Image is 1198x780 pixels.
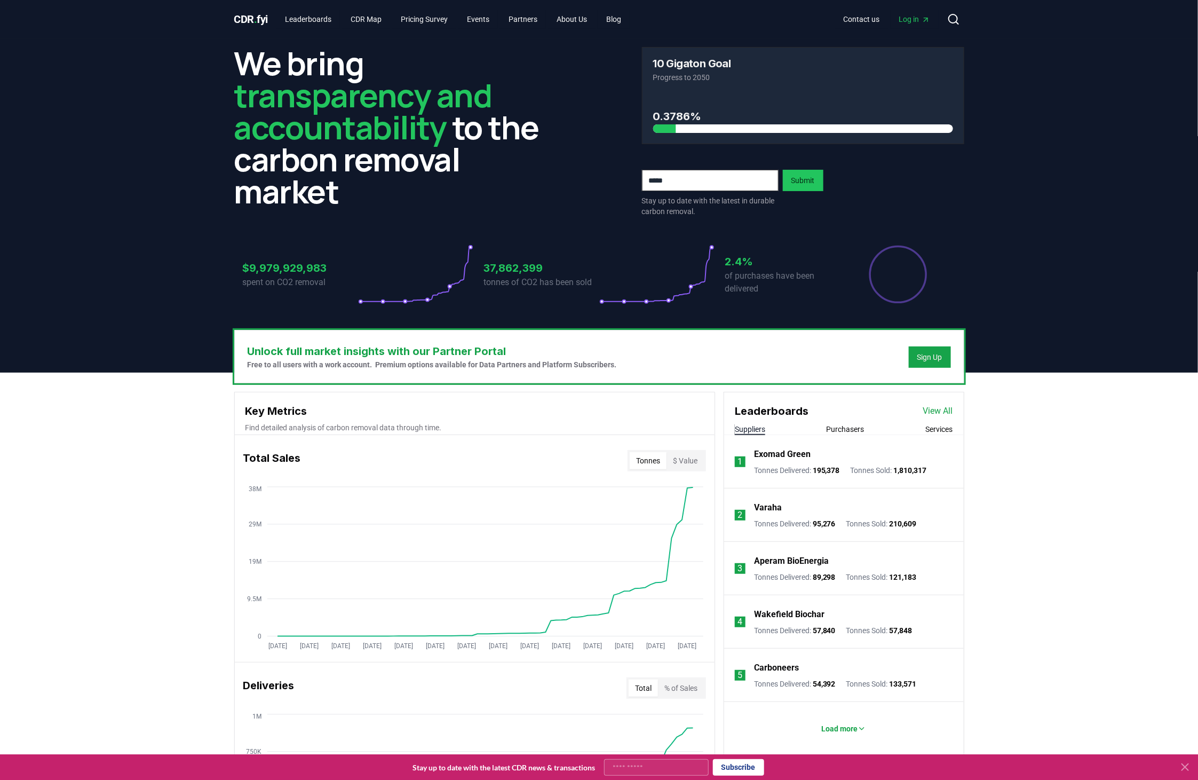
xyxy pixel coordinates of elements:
[813,466,840,475] span: 195,378
[909,346,951,368] button: Sign Up
[725,254,840,270] h3: 2.4%
[342,10,390,29] a: CDR Map
[735,424,765,435] button: Suppliers
[923,405,953,417] a: View All
[458,10,498,29] a: Events
[827,424,864,435] button: Purchasers
[234,12,268,27] a: CDR.fyi
[248,558,261,565] tspan: 19M
[891,10,939,29] a: Log in
[754,465,840,476] p: Tonnes Delivered :
[894,466,927,475] span: 1,810,317
[548,10,596,29] a: About Us
[754,679,836,689] p: Tonnes Delivered :
[234,13,268,26] span: CDR fyi
[754,661,799,674] a: Carboneers
[835,10,939,29] nav: Main
[598,10,630,29] a: Blog
[615,642,633,650] tspan: [DATE]
[754,625,836,636] p: Tonnes Delivered :
[868,245,928,304] div: Percentage of sales delivered
[247,595,261,603] tspan: 9.5M
[678,642,697,650] tspan: [DATE]
[917,352,942,363] a: Sign Up
[813,680,836,688] span: 54,392
[851,465,927,476] p: Tonnes Sold :
[754,608,824,621] a: Wakefield Biochar
[653,108,953,124] h3: 0.3786%
[899,14,930,25] span: Log in
[248,521,261,528] tspan: 29M
[234,47,557,207] h2: We bring to the carbon removal market
[552,642,570,650] tspan: [DATE]
[737,562,742,575] p: 3
[484,276,599,289] p: tonnes of CO2 has been sold
[754,501,782,514] a: Varaha
[813,718,875,739] button: Load more
[254,13,257,26] span: .
[846,572,917,582] p: Tonnes Sold :
[394,642,413,650] tspan: [DATE]
[243,276,358,289] p: spent on CO2 removal
[252,713,261,720] tspan: 1M
[276,10,630,29] nav: Main
[331,642,350,650] tspan: [DATE]
[813,573,836,581] span: 89,298
[500,10,546,29] a: Partners
[754,555,829,568] a: Aperam BioEnergia
[243,260,358,276] h3: $9,979,929,983
[629,680,658,697] button: Total
[245,748,261,755] tspan: 750K
[926,424,953,435] button: Services
[754,448,811,461] a: Exomad Green
[737,455,742,468] p: 1
[890,680,917,688] span: 133,571
[484,260,599,276] h3: 37,862,399
[835,10,888,29] a: Contact us
[457,642,476,650] tspan: [DATE]
[754,572,836,582] p: Tonnes Delivered :
[725,270,840,295] p: of purchases have been delivered
[276,10,340,29] a: Leaderboards
[737,669,742,682] p: 5
[646,642,665,650] tspan: [DATE]
[783,170,823,191] button: Submit
[667,452,704,469] button: $ Value
[243,450,301,471] h3: Total Sales
[890,573,917,581] span: 121,183
[813,519,836,528] span: 95,276
[630,452,667,469] button: Tonnes
[300,642,319,650] tspan: [DATE]
[846,625,913,636] p: Tonnes Sold :
[821,723,858,734] p: Load more
[243,677,295,699] h3: Deliveries
[248,485,261,493] tspan: 38M
[737,509,742,522] p: 2
[642,195,779,217] p: Stay up to date with the latest in durable carbon removal.
[735,403,808,419] h3: Leaderboards
[846,679,917,689] p: Tonnes Sold :
[846,518,917,529] p: Tonnes Sold :
[890,626,913,635] span: 57,848
[363,642,382,650] tspan: [DATE]
[392,10,456,29] a: Pricing Survey
[245,422,704,433] p: Find detailed analysis of carbon removal data through time.
[583,642,602,650] tspan: [DATE]
[890,519,917,528] span: 210,609
[520,642,539,650] tspan: [DATE]
[489,642,507,650] tspan: [DATE]
[245,403,704,419] h3: Key Metrics
[426,642,445,650] tspan: [DATE]
[737,616,742,628] p: 4
[653,72,953,83] p: Progress to 2050
[234,73,492,149] span: transparency and accountability
[813,626,836,635] span: 57,840
[653,58,731,69] h3: 10 Gigaton Goal
[248,359,617,370] p: Free to all users with a work account. Premium options available for Data Partners and Platform S...
[754,518,836,529] p: Tonnes Delivered :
